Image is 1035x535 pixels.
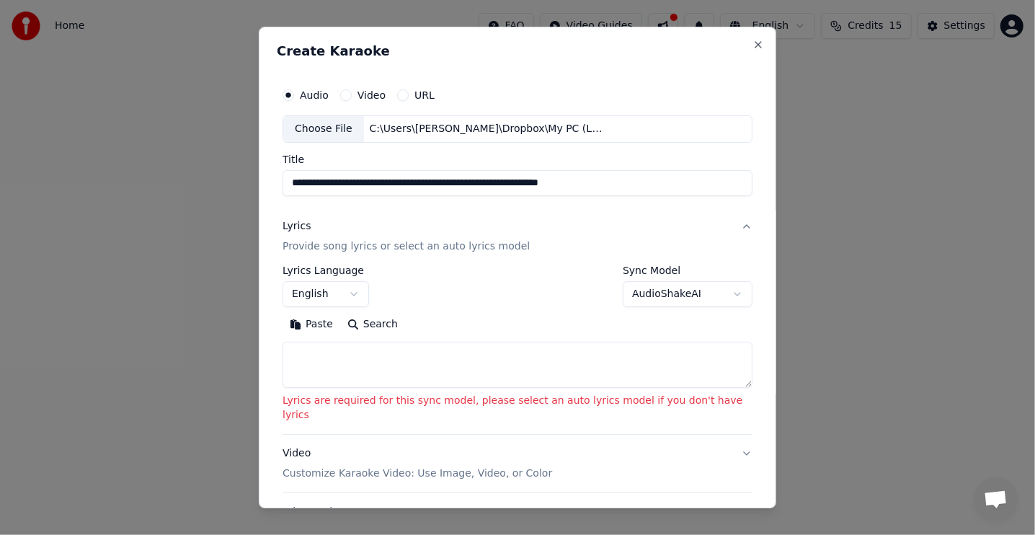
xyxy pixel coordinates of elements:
[283,116,364,142] div: Choose File
[283,239,530,254] p: Provide song lyrics or select an auto lyrics model
[283,154,752,164] label: Title
[283,265,369,275] label: Lyrics Language
[283,394,752,423] p: Lyrics are required for this sync model, please select an auto lyrics model if you don't have lyrics
[414,90,435,100] label: URL
[283,467,552,481] p: Customize Karaoke Video: Use Image, Video, or Color
[283,208,752,265] button: LyricsProvide song lyrics or select an auto lyrics model
[283,265,752,434] div: LyricsProvide song lyrics or select an auto lyrics model
[277,45,758,58] h2: Create Karaoke
[300,90,329,100] label: Audio
[283,493,752,531] button: Advanced
[340,313,405,336] button: Search
[283,219,311,234] div: Lyrics
[283,435,752,492] button: VideoCustomize Karaoke Video: Use Image, Video, or Color
[623,265,752,275] label: Sync Model
[283,446,552,481] div: Video
[283,313,340,336] button: Paste
[364,122,609,136] div: C:\Users\[PERSON_NAME]\Dropbox\My PC (LAPTOP-TUFV5T48)\Downloads\WhatsApp Video [DATE] 19.14.33_e...
[357,90,386,100] label: Video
